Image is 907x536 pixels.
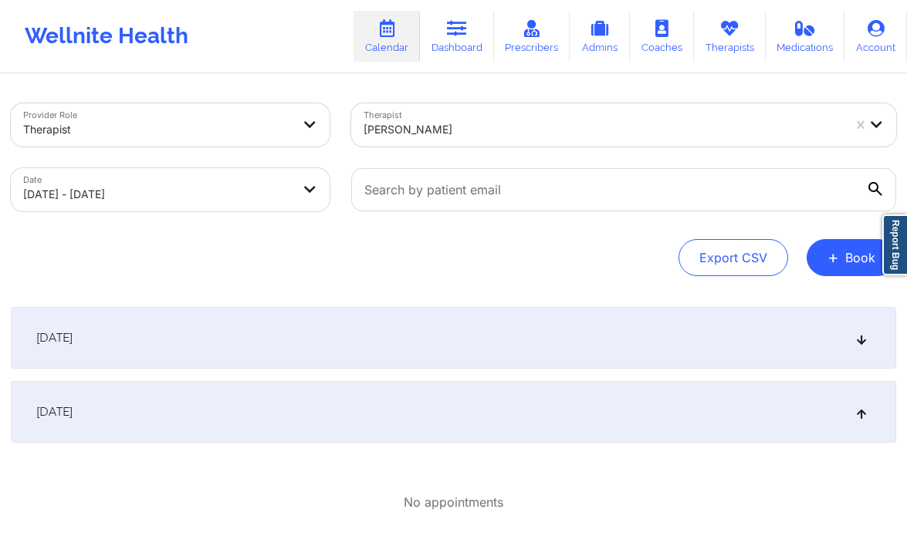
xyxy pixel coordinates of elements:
[679,239,788,276] button: Export CSV
[23,177,291,211] div: [DATE] - [DATE]
[36,404,73,420] span: [DATE]
[420,11,494,62] a: Dashboard
[23,113,291,147] div: Therapist
[694,11,766,62] a: Therapists
[36,330,73,346] span: [DATE]
[364,113,843,147] div: [PERSON_NAME]
[570,11,630,62] a: Admins
[354,11,420,62] a: Calendar
[404,494,503,511] p: No appointments
[844,11,907,62] a: Account
[630,11,694,62] a: Coaches
[494,11,570,62] a: Prescribers
[766,11,845,62] a: Medications
[827,253,839,261] span: +
[351,168,896,211] input: Search by patient email
[807,239,896,276] button: +Book
[882,214,907,275] a: Report Bug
